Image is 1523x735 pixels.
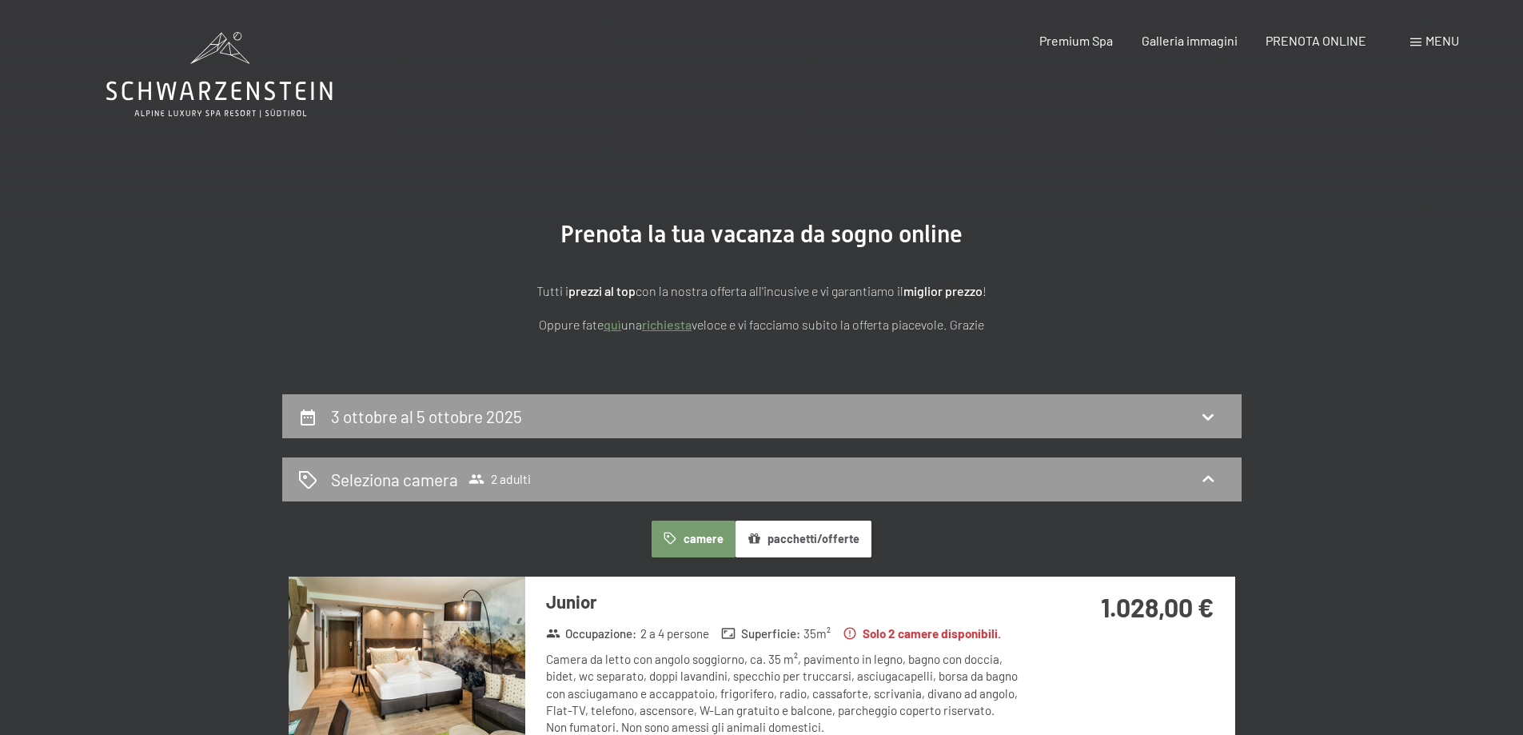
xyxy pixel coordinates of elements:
[803,625,831,642] span: 35 m²
[1425,33,1459,48] span: Menu
[1142,33,1238,48] a: Galleria immagini
[331,468,458,491] h2: Seleziona camera
[468,471,531,487] span: 2 adulti
[736,521,871,557] button: pacchetti/offerte
[1101,592,1214,622] strong: 1.028,00 €
[640,625,709,642] span: 2 a 4 persone
[604,317,621,332] a: quì
[546,625,637,642] strong: Occupazione :
[362,281,1162,302] p: Tutti i con la nostra offerta all'incusive e vi garantiamo il !
[546,589,1022,614] h3: Junior
[331,406,522,426] h2: 3 ottobre al 5 ottobre 2025
[362,314,1162,335] p: Oppure fate una veloce e vi facciamo subito la offerta piacevole. Grazie
[560,220,963,248] span: Prenota la tua vacanza da sogno online
[843,625,1001,642] strong: Solo 2 camere disponibili.
[721,625,800,642] strong: Superficie :
[903,283,983,298] strong: miglior prezzo
[1266,33,1366,48] a: PRENOTA ONLINE
[568,283,636,298] strong: prezzi al top
[642,317,692,332] a: richiesta
[652,521,735,557] button: camere
[1039,33,1113,48] a: Premium Spa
